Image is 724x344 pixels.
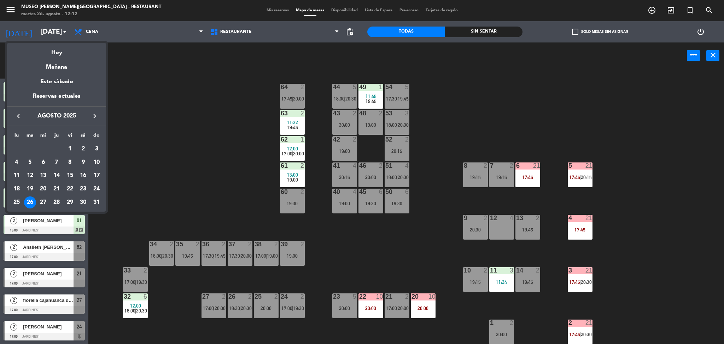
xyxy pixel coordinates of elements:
[24,170,36,182] div: 12
[10,196,23,209] td: 25 de agosto de 2025
[7,92,106,106] div: Reservas actuales
[37,183,49,195] div: 20
[23,182,37,196] td: 19 de agosto de 2025
[23,169,37,182] td: 12 de agosto de 2025
[36,196,50,209] td: 27 de agosto de 2025
[10,169,23,182] td: 11 de agosto de 2025
[77,196,90,209] td: 30 de agosto de 2025
[7,57,106,72] div: Mañana
[25,111,88,121] span: agosto 2025
[51,196,63,208] div: 28
[50,131,63,142] th: jueves
[64,170,76,182] div: 15
[90,112,99,120] i: keyboard_arrow_right
[23,196,37,209] td: 26 de agosto de 2025
[36,131,50,142] th: miércoles
[51,156,63,168] div: 7
[24,183,36,195] div: 19
[23,131,37,142] th: martes
[37,196,49,208] div: 27
[10,131,23,142] th: lunes
[64,156,76,168] div: 8
[23,156,37,169] td: 5 de agosto de 2025
[77,131,90,142] th: sábado
[11,156,23,168] div: 4
[10,156,23,169] td: 4 de agosto de 2025
[50,156,63,169] td: 7 de agosto de 2025
[11,170,23,182] div: 11
[90,170,103,182] div: 17
[51,183,63,195] div: 21
[37,156,49,168] div: 6
[77,196,89,208] div: 30
[11,196,23,208] div: 25
[12,111,25,121] button: keyboard_arrow_left
[10,182,23,196] td: 18 de agosto de 2025
[77,169,90,182] td: 16 de agosto de 2025
[88,111,101,121] button: keyboard_arrow_right
[90,156,103,169] td: 10 de agosto de 2025
[14,112,23,120] i: keyboard_arrow_left
[36,169,50,182] td: 13 de agosto de 2025
[50,182,63,196] td: 21 de agosto de 2025
[51,170,63,182] div: 14
[50,196,63,209] td: 28 de agosto de 2025
[77,182,90,196] td: 23 de agosto de 2025
[64,183,76,195] div: 22
[11,183,23,195] div: 18
[63,156,77,169] td: 8 de agosto de 2025
[77,156,89,168] div: 9
[7,43,106,57] div: Hoy
[64,196,76,208] div: 29
[90,183,103,195] div: 24
[77,156,90,169] td: 9 de agosto de 2025
[77,142,90,156] td: 2 de agosto de 2025
[10,142,63,156] td: AGO.
[36,182,50,196] td: 20 de agosto de 2025
[63,196,77,209] td: 29 de agosto de 2025
[77,183,89,195] div: 23
[90,196,103,209] td: 31 de agosto de 2025
[63,182,77,196] td: 22 de agosto de 2025
[7,72,106,92] div: Este sábado
[90,131,103,142] th: domingo
[77,170,89,182] div: 16
[37,170,49,182] div: 13
[24,196,36,208] div: 26
[63,142,77,156] td: 1 de agosto de 2025
[24,156,36,168] div: 5
[90,169,103,182] td: 17 de agosto de 2025
[63,131,77,142] th: viernes
[77,143,89,155] div: 2
[64,143,76,155] div: 1
[63,169,77,182] td: 15 de agosto de 2025
[90,182,103,196] td: 24 de agosto de 2025
[36,156,50,169] td: 6 de agosto de 2025
[90,196,103,208] div: 31
[90,142,103,156] td: 3 de agosto de 2025
[90,156,103,168] div: 10
[90,143,103,155] div: 3
[50,169,63,182] td: 14 de agosto de 2025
